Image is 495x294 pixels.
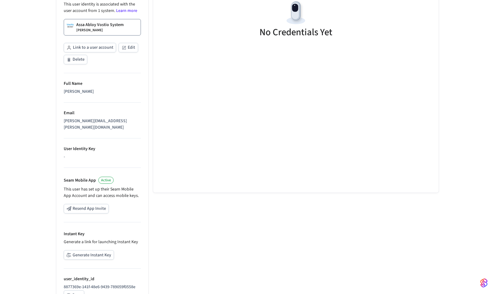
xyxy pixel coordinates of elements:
p: User Identity Key [64,146,141,152]
img: SeamLogoGradient.69752ec5.svg [480,278,488,288]
p: Seam Mobile App [64,177,96,184]
p: Full Name [64,81,141,87]
button: Resend App Invite [64,204,109,213]
p: Email [64,110,141,116]
a: Learn more [116,8,137,14]
h5: No Credentials Yet [259,26,332,39]
div: - [64,154,141,160]
button: Delete [64,55,87,64]
p: Instant Key [64,231,141,237]
p: Generate a link for launching Instant Key [64,239,141,245]
div: [PERSON_NAME][EMAIL_ADDRESS][PERSON_NAME][DOMAIN_NAME] [64,118,141,131]
p: This user has set up their Seam Mobile App Account and can access mobile keys. [64,186,141,199]
p: This user identity is associated with the user account from 1 system. [64,1,141,14]
div: [PERSON_NAME] [64,89,141,95]
button: Generate Instant Key [64,250,114,260]
p: user_identity_id [64,276,141,282]
p: 8877369e-141f-48e6-9439-789059f0558e [64,284,141,290]
button: Link to a user account [64,43,116,52]
p: Assa Abloy Vostio System [76,22,124,28]
p: [PERSON_NAME] [76,28,103,33]
a: Assa Abloy Vostio System[PERSON_NAME] [64,19,141,36]
span: Active [101,178,111,183]
button: Edit [119,43,138,52]
img: Assa Abloy Vostio Logo [66,22,74,29]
